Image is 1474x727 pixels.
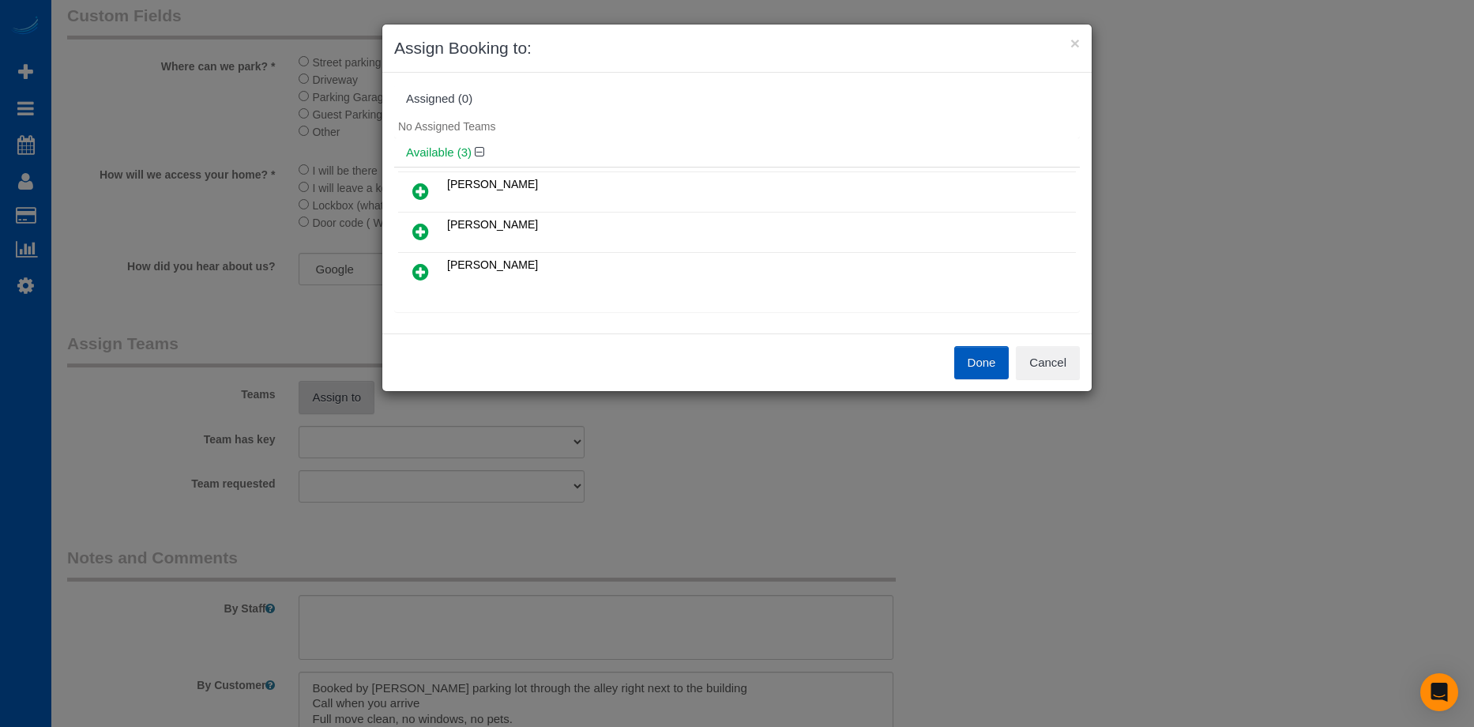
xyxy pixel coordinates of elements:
[447,258,538,271] span: [PERSON_NAME]
[394,36,1080,60] h3: Assign Booking to:
[1016,346,1080,379] button: Cancel
[398,120,495,133] span: No Assigned Teams
[406,92,1068,106] div: Assigned (0)
[954,346,1010,379] button: Done
[406,146,1068,160] h4: Available (3)
[1070,35,1080,51] button: ×
[447,218,538,231] span: [PERSON_NAME]
[447,178,538,190] span: [PERSON_NAME]
[1420,673,1458,711] div: Open Intercom Messenger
